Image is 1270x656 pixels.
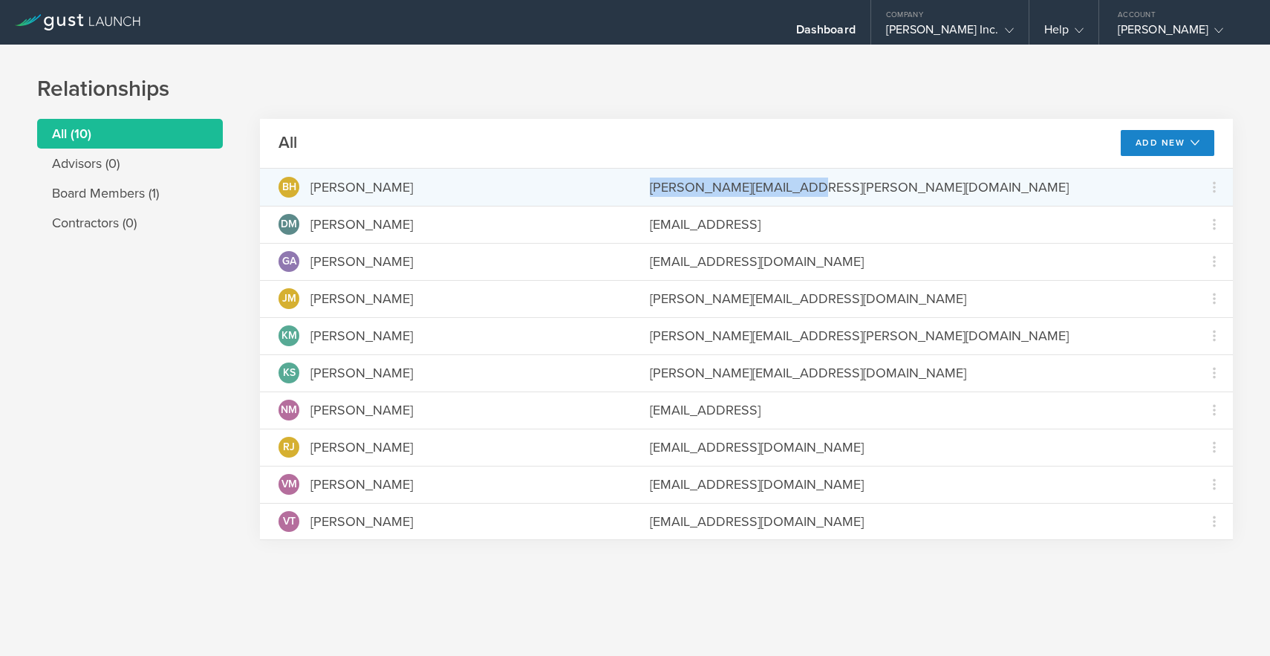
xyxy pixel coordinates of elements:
span: KM [281,331,297,341]
li: All (10) [37,119,223,149]
div: Help [1044,22,1084,45]
li: Contractors (0) [37,208,223,238]
span: JM [282,293,296,304]
span: GA [282,256,296,267]
h1: Relationships [37,74,1233,104]
h2: All [279,132,297,154]
div: [PERSON_NAME] [310,363,413,383]
span: VT [283,516,296,527]
li: Board Members (1) [37,178,223,208]
div: [PERSON_NAME] [310,475,413,494]
span: VM [281,479,297,490]
div: [PERSON_NAME] Inc. [886,22,1014,45]
div: [PERSON_NAME] [310,252,413,271]
div: [PERSON_NAME] [310,326,413,345]
div: [PERSON_NAME][EMAIL_ADDRESS][PERSON_NAME][DOMAIN_NAME] [650,326,1177,345]
div: [EMAIL_ADDRESS] [650,400,1177,420]
span: NM [281,405,297,415]
div: [PERSON_NAME] [310,215,413,234]
div: [PERSON_NAME][EMAIL_ADDRESS][DOMAIN_NAME] [650,363,1177,383]
div: [PERSON_NAME] [310,438,413,457]
button: Add New [1121,130,1215,156]
div: [EMAIL_ADDRESS][DOMAIN_NAME] [650,512,1177,531]
span: BH [282,182,296,192]
div: [EMAIL_ADDRESS][DOMAIN_NAME] [650,438,1177,457]
div: [PERSON_NAME][EMAIL_ADDRESS][DOMAIN_NAME] [650,289,1177,308]
li: Advisors (0) [37,149,223,178]
span: DM [281,219,297,230]
div: [PERSON_NAME] [310,512,413,531]
div: [EMAIL_ADDRESS] [650,215,1177,234]
div: [PERSON_NAME][EMAIL_ADDRESS][PERSON_NAME][DOMAIN_NAME] [650,178,1177,197]
span: RJ [283,442,295,452]
div: Dashboard [796,22,856,45]
div: [PERSON_NAME] [1118,22,1244,45]
div: [PERSON_NAME] [310,400,413,420]
div: [PERSON_NAME] [310,178,413,197]
div: [EMAIL_ADDRESS][DOMAIN_NAME] [650,252,1177,271]
div: [EMAIL_ADDRESS][DOMAIN_NAME] [650,475,1177,494]
span: KS [283,368,296,378]
div: [PERSON_NAME] [310,289,413,308]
